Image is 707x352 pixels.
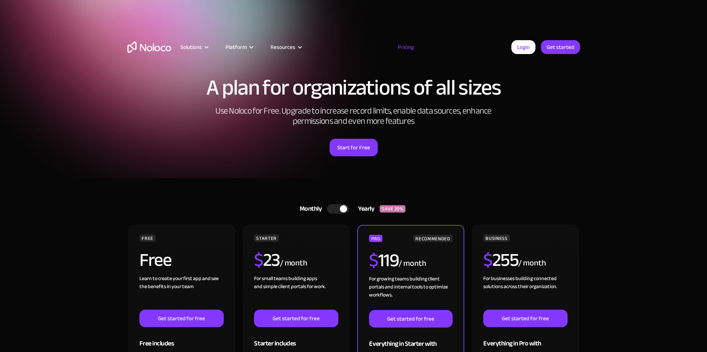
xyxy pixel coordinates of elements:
div: SAVE 20% [380,205,406,213]
div: For small teams building apps and simple client portals for work. ‍ [254,275,338,310]
div: / month [280,257,307,269]
div: PRO [369,235,383,242]
h2: Use Noloco for Free. Upgrade to increase record limits, enable data sources, enhance permissions ... [208,106,500,126]
span: $ [483,243,492,277]
span: $ [369,243,378,278]
div: Monthly [291,203,327,214]
a: Get started for free [139,310,223,327]
div: Everything in Starter with [369,328,452,351]
div: For businesses building connected solutions across their organization. ‍ [483,275,567,310]
div: Starter includes [254,327,338,351]
a: Login [511,40,535,54]
div: Resources [270,42,295,52]
div: Learn to create your first app and see the benefits in your team ‍ [139,275,223,310]
div: RECOMMENDED [413,235,452,242]
div: Yearly [349,203,380,214]
div: Platform [226,42,247,52]
a: home [127,42,171,53]
div: FREE [139,234,155,242]
div: / month [399,258,426,269]
div: STARTER [254,234,278,242]
div: / month [518,257,546,269]
div: Resources [261,42,310,52]
a: Start for Free [330,139,378,156]
h2: 119 [369,251,399,269]
h2: Free [139,251,171,269]
h2: 255 [483,251,518,269]
h1: A plan for organizations of all sizes [127,77,580,99]
span: $ [254,243,263,277]
a: Get started for free [369,310,452,328]
a: Get started [541,40,580,54]
div: Solutions [171,42,216,52]
div: Solutions [180,42,202,52]
div: Free includes [139,327,223,351]
div: For growing teams building client portals and internal tools to optimize workflows. [369,275,452,310]
a: Get started for free [254,310,338,327]
h2: 23 [254,251,280,269]
a: Pricing [389,42,423,52]
div: Everything in Pro with [483,327,567,351]
div: Platform [216,42,261,52]
a: Get started for free [483,310,567,327]
div: BUSINESS [483,234,510,242]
